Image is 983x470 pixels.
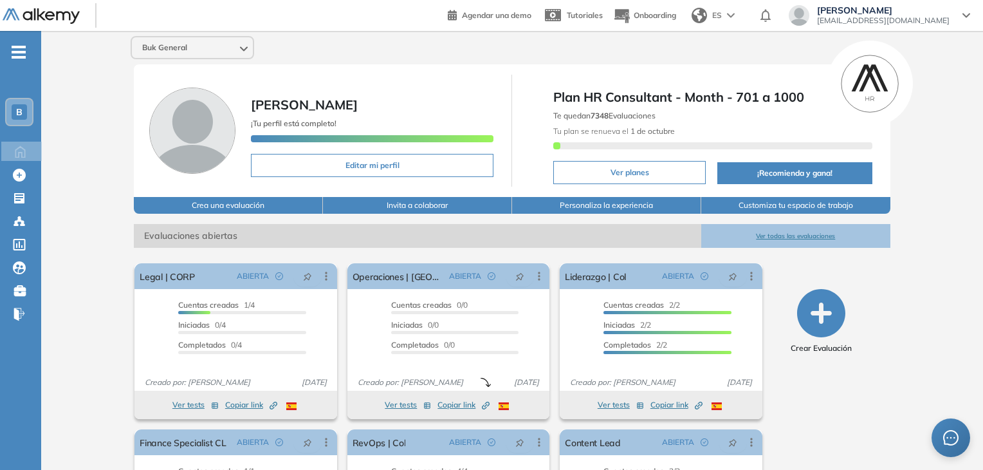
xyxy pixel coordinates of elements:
[817,15,950,26] span: [EMAIL_ADDRESS][DOMAIN_NAME]
[353,429,406,455] a: RevOps | Col
[717,162,872,184] button: ¡Recomienda y gana!
[728,437,737,447] span: pushpin
[791,289,852,354] button: Crear Evaluación
[391,320,439,330] span: 0/0
[178,320,210,330] span: Iniciadas
[603,340,651,350] span: Completados
[293,432,322,453] button: pushpin
[701,197,890,214] button: Customiza tu espacio de trabajo
[172,397,219,413] button: Ver tests
[237,437,269,448] span: ABIERTA
[437,399,490,411] span: Copiar link
[178,300,239,310] span: Cuentas creadas
[16,107,23,117] span: B
[391,320,423,330] span: Iniciadas
[140,377,255,388] span: Creado por: [PERSON_NAME]
[178,320,226,330] span: 0/4
[499,402,509,410] img: ESP
[553,111,656,120] span: Te quedan Evaluaciones
[178,300,255,310] span: 1/4
[634,10,676,20] span: Onboarding
[286,402,297,410] img: ESP
[603,320,635,330] span: Iniciadas
[275,438,283,446] span: check-circle
[512,197,701,214] button: Personaliza la experiencia
[603,300,664,310] span: Cuentas creadas
[629,126,675,136] b: 1 de octubre
[719,266,747,287] button: pushpin
[942,429,959,446] span: message
[251,154,493,177] button: Editar mi perfil
[385,397,431,413] button: Ver tests
[297,377,332,388] span: [DATE]
[437,397,490,413] button: Copiar link
[515,271,524,281] span: pushpin
[140,429,226,455] a: Finance Specialist CL
[650,397,703,413] button: Copiar link
[598,397,644,413] button: Ver tests
[293,266,322,287] button: pushpin
[603,300,680,310] span: 2/2
[506,266,534,287] button: pushpin
[553,88,872,107] span: Plan HR Consultant - Month - 701 a 1000
[506,432,534,453] button: pushpin
[509,377,544,388] span: [DATE]
[140,263,195,289] a: Legal | CORP
[353,377,468,388] span: Creado por: [PERSON_NAME]
[3,8,80,24] img: Logo
[391,340,439,350] span: Completados
[449,437,481,448] span: ABIERTA
[515,437,524,447] span: pushpin
[603,340,667,350] span: 2/2
[303,271,312,281] span: pushpin
[719,432,747,453] button: pushpin
[448,6,531,22] a: Agendar una demo
[391,340,455,350] span: 0/0
[553,161,706,184] button: Ver planes
[251,118,336,128] span: ¡Tu perfil está completo!
[449,270,481,282] span: ABIERTA
[149,88,235,174] img: Foto de perfil
[178,340,242,350] span: 0/4
[225,399,277,411] span: Copiar link
[225,397,277,413] button: Copiar link
[650,399,703,411] span: Copiar link
[553,126,675,136] span: Tu plan se renueva el
[791,343,852,354] span: Crear Evaluación
[591,111,609,120] b: 7348
[134,197,323,214] button: Crea una evaluación
[303,437,312,447] span: pushpin
[142,42,187,53] span: Buk General
[488,438,495,446] span: check-circle
[728,271,737,281] span: pushpin
[727,13,735,18] img: arrow
[565,377,681,388] span: Creado por: [PERSON_NAME]
[712,402,722,410] img: ESP
[275,272,283,280] span: check-circle
[712,10,722,21] span: ES
[391,300,468,310] span: 0/0
[701,272,708,280] span: check-circle
[722,377,757,388] span: [DATE]
[323,197,512,214] button: Invita a colaborar
[662,270,694,282] span: ABIERTA
[701,438,708,446] span: check-circle
[662,437,694,448] span: ABIERTA
[251,97,358,113] span: [PERSON_NAME]
[488,272,495,280] span: check-circle
[817,5,950,15] span: [PERSON_NAME]
[565,429,621,455] a: Content Lead
[353,263,444,289] a: Operaciones | [GEOGRAPHIC_DATA]
[391,300,452,310] span: Cuentas creadas
[462,10,531,20] span: Agendar una demo
[692,8,707,23] img: world
[603,320,651,330] span: 2/2
[178,340,226,350] span: Completados
[134,224,701,248] span: Evaluaciones abiertas
[567,10,603,20] span: Tutoriales
[701,224,890,248] button: Ver todas las evaluaciones
[237,270,269,282] span: ABIERTA
[613,2,676,30] button: Onboarding
[12,51,26,53] i: -
[565,263,626,289] a: Liderazgo | Col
